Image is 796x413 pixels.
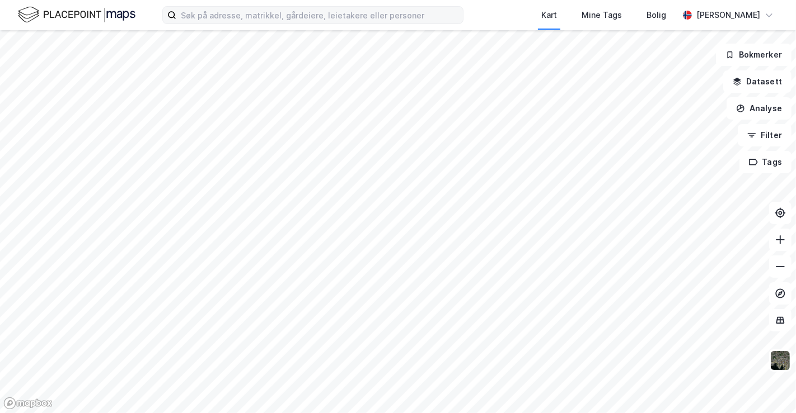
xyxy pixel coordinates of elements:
div: Mine Tags [582,8,622,22]
div: [PERSON_NAME] [696,8,760,22]
div: Kart [541,8,557,22]
img: logo.f888ab2527a4732fd821a326f86c7f29.svg [18,5,135,25]
iframe: Chat Widget [740,359,796,413]
input: Søk på adresse, matrikkel, gårdeiere, leietakere eller personer [176,7,463,23]
div: Bolig [647,8,666,22]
